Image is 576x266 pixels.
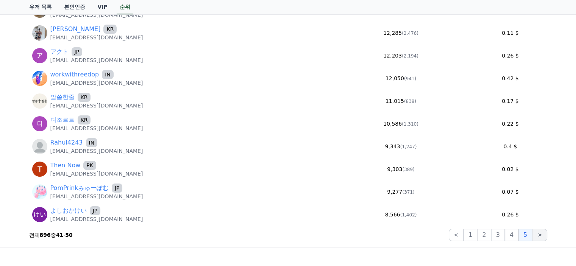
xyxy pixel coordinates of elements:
[473,158,547,180] td: 0.02 $
[90,206,101,215] span: JP
[477,229,491,241] button: 2
[32,48,47,63] img: https://lh3.googleusercontent.com/a/ACg8ocLc_kP_qqCDLaICqxo1zt3pBRRmof_DeE2WiQVWHnFI50mOdQ=s96-c
[473,44,547,67] td: 0.26 $
[50,93,75,102] a: 말씀한줄
[78,115,91,124] span: KR
[29,231,73,239] p: 전체 중 -
[65,232,72,238] strong: 50
[50,212,98,231] a: Messages
[50,138,83,147] a: Rahul4243
[473,67,547,90] td: 0.42 $
[473,180,547,203] td: 0.07 $
[328,67,473,90] td: 12,050
[473,90,547,112] td: 0.17 $
[32,184,47,199] img: https://lh3.googleusercontent.com/a/ACg8ocKR1ByGEMohxQ3wutFy3Jmb1MCpC2xkh-CaEV1hiJU9WfoK5h4=s96-c
[50,215,143,223] p: [EMAIL_ADDRESS][DOMAIN_NAME]
[328,22,473,44] td: 12,285
[50,184,109,193] a: PomPrinkみゅーぽむ
[402,167,414,172] span: (389)
[32,93,47,109] img: https://cdn.creward.net/profile/user/YY07Jul 5, 2025220218_0dc6ebcddf23968fc68a198ca74867f7b64549...
[505,229,518,241] button: 4
[328,90,473,112] td: 11,015
[50,47,69,56] a: アクト
[449,229,464,241] button: <
[50,70,99,79] a: workwithreedop
[50,34,143,41] p: [EMAIL_ADDRESS][DOMAIN_NAME]
[402,31,418,36] span: (2,476)
[328,158,473,180] td: 9,303
[328,112,473,135] td: 10,586
[32,139,47,154] img: profile_blank.webp
[32,207,47,222] img: https://lh3.googleusercontent.com/a/ACg8ocKphJUNP7nMjkgAFwZuH93ze_YMcibhBPhBBmNMo18yPQN_mw=s96-c
[19,224,33,230] span: Home
[400,144,417,149] span: (1,247)
[86,138,98,147] span: IN
[400,212,417,218] span: (1,402)
[112,184,123,193] span: JP
[40,232,51,238] strong: 896
[50,124,143,132] p: [EMAIL_ADDRESS][DOMAIN_NAME]
[328,180,473,203] td: 9,277
[50,11,143,19] p: [EMAIL_ADDRESS][DOMAIN_NAME]
[32,25,47,40] img: http://k.kakaocdn.net/dn/cBKeFw/btsLBWYKRa6/2CG8Ea3ooh7SGYJpcCflR1/img_640x640.jpg
[32,116,47,131] img: https://lh3.googleusercontent.com/a/ACg8ocIu4pCb-ZI1hTjIrlH27RvUVlgBWtXuITtKNNcVsP5U_4T9Ow=s96-c
[50,25,101,34] a: [PERSON_NAME]
[102,70,114,79] span: IN
[56,232,63,238] strong: 41
[50,56,143,64] p: [EMAIL_ADDRESS][DOMAIN_NAME]
[328,203,473,226] td: 8,566
[328,135,473,158] td: 9,343
[328,44,473,67] td: 12,203
[50,102,143,109] p: [EMAIL_ADDRESS][DOMAIN_NAME]
[32,71,47,86] img: https://lh3.googleusercontent.com/a/ACg8ocLuCBRfUggpaQHEjLDu3bPrbtV23d6X6SUQiKQCj9cf9bO5Zy4=s96-c
[50,193,143,200] p: [EMAIL_ADDRESS][DOMAIN_NAME]
[464,229,477,241] button: 1
[50,161,81,170] a: Then Now
[78,93,91,102] span: KR
[402,53,418,59] span: (2,194)
[402,190,414,195] span: (371)
[72,47,83,56] span: JP
[404,76,416,81] span: (941)
[404,99,416,104] span: (838)
[491,229,505,241] button: 3
[50,206,87,215] a: よしおかけい
[112,224,131,230] span: Settings
[473,135,547,158] td: 0.4 $
[98,212,145,231] a: Settings
[402,121,418,127] span: (1,310)
[518,229,532,241] button: 5
[473,112,547,135] td: 0.22 $
[50,115,75,124] a: 디조르트
[103,25,117,34] span: KR
[50,79,143,87] p: [EMAIL_ADDRESS][DOMAIN_NAME]
[83,161,96,170] span: PK
[50,170,143,177] p: [EMAIL_ADDRESS][DOMAIN_NAME]
[63,224,85,230] span: Messages
[473,22,547,44] td: 0.11 $
[50,147,143,155] p: [EMAIL_ADDRESS][DOMAIN_NAME]
[473,203,547,226] td: 0.26 $
[532,229,547,241] button: >
[2,212,50,231] a: Home
[32,162,47,177] img: https://lh3.googleusercontent.com/a/ACg8ocJXYhJM6e4wJU5gFQ4sHQrytZRt9g_cf2UWNw72MsCPd7yy0A=s96-c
